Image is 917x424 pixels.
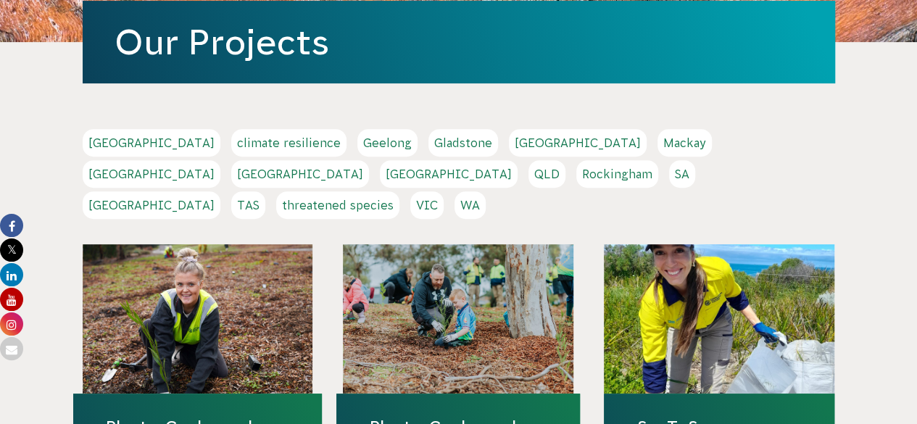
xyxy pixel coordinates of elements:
a: [GEOGRAPHIC_DATA] [83,160,220,188]
a: Gladstone [428,129,498,157]
a: [GEOGRAPHIC_DATA] [231,160,369,188]
a: Rockingham [576,160,658,188]
a: TAS [231,191,265,219]
a: [GEOGRAPHIC_DATA] [83,191,220,219]
a: QLD [528,160,565,188]
a: SA [669,160,695,188]
a: VIC [410,191,444,219]
a: [GEOGRAPHIC_DATA] [509,129,647,157]
a: Our Projects [115,22,329,62]
a: threatened species [276,191,399,219]
a: Geelong [357,129,418,157]
a: Mackay [657,129,712,157]
a: [GEOGRAPHIC_DATA] [380,160,518,188]
a: WA [455,191,486,219]
a: climate resilience [231,129,347,157]
a: [GEOGRAPHIC_DATA] [83,129,220,157]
